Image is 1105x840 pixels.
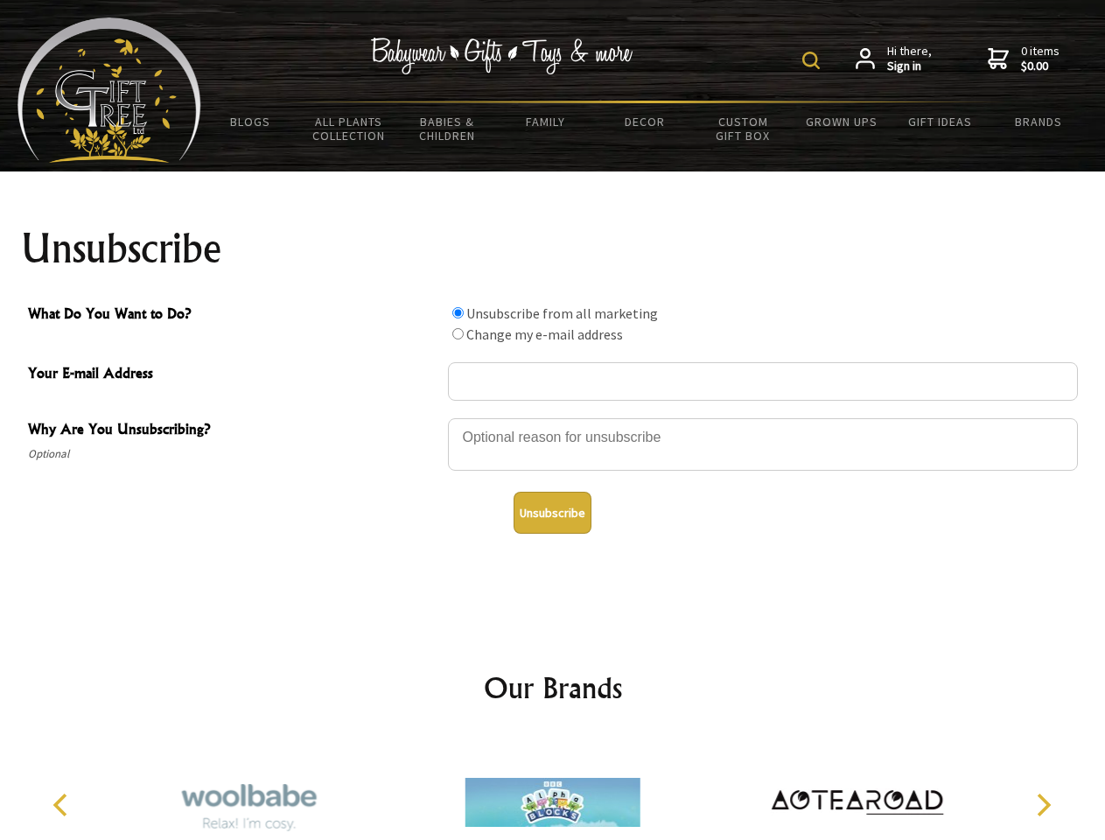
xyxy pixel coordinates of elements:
[856,44,932,74] a: Hi there,Sign in
[887,44,932,74] span: Hi there,
[28,303,439,328] span: What Do You Want to Do?
[497,103,596,140] a: Family
[1021,43,1060,74] span: 0 items
[371,38,633,74] img: Babywear - Gifts - Toys & more
[448,362,1078,401] input: Your E-mail Address
[448,418,1078,471] textarea: Why Are You Unsubscribing?
[792,103,891,140] a: Grown Ups
[452,307,464,318] input: What Do You Want to Do?
[802,52,820,69] img: product search
[28,444,439,465] span: Optional
[28,362,439,388] span: Your E-mail Address
[44,786,82,824] button: Previous
[514,492,591,534] button: Unsubscribe
[1021,59,1060,74] strong: $0.00
[300,103,399,154] a: All Plants Collection
[398,103,497,154] a: Babies & Children
[17,17,201,163] img: Babyware - Gifts - Toys and more...
[694,103,793,154] a: Custom Gift Box
[201,103,300,140] a: BLOGS
[466,304,658,322] label: Unsubscribe from all marketing
[452,328,464,339] input: What Do You Want to Do?
[990,103,1088,140] a: Brands
[28,418,439,444] span: Why Are You Unsubscribing?
[466,325,623,343] label: Change my e-mail address
[887,59,932,74] strong: Sign in
[595,103,694,140] a: Decor
[35,667,1071,709] h2: Our Brands
[891,103,990,140] a: Gift Ideas
[21,227,1085,269] h1: Unsubscribe
[988,44,1060,74] a: 0 items$0.00
[1024,786,1062,824] button: Next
